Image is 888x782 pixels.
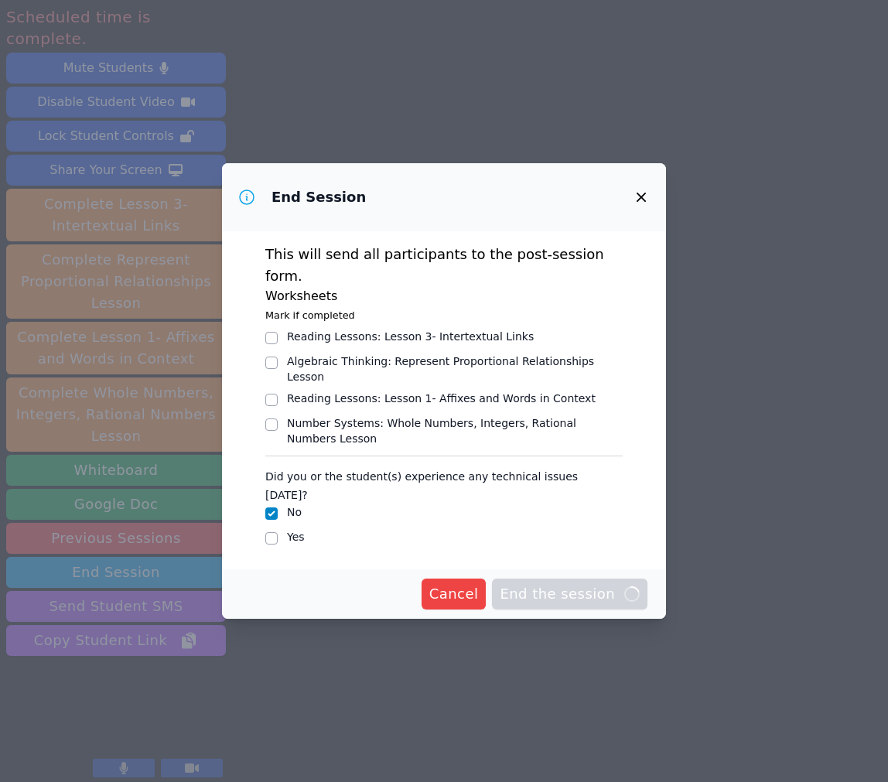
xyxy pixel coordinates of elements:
legend: Did you or the student(s) experience any technical issues [DATE]? [265,463,623,504]
span: Cancel [429,583,479,605]
div: Reading Lessons : Lesson 1- Affixes and Words in Context [287,391,596,406]
div: Algebraic Thinking : Represent Proportional Relationships Lesson [287,353,623,384]
p: This will send all participants to the post-session form. [265,244,623,287]
h3: Worksheets [265,287,623,306]
button: End the session [492,579,647,610]
label: Yes [287,531,305,543]
h3: End Session [272,188,366,207]
div: Reading Lessons : Lesson 3- Intertextual Links [287,329,534,344]
div: Number Systems : Whole Numbers, Integers, Rational Numbers Lesson [287,415,623,446]
small: Mark if completed [265,309,355,321]
span: End the session [500,583,640,605]
button: Cancel [422,579,487,610]
label: No [287,506,302,518]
